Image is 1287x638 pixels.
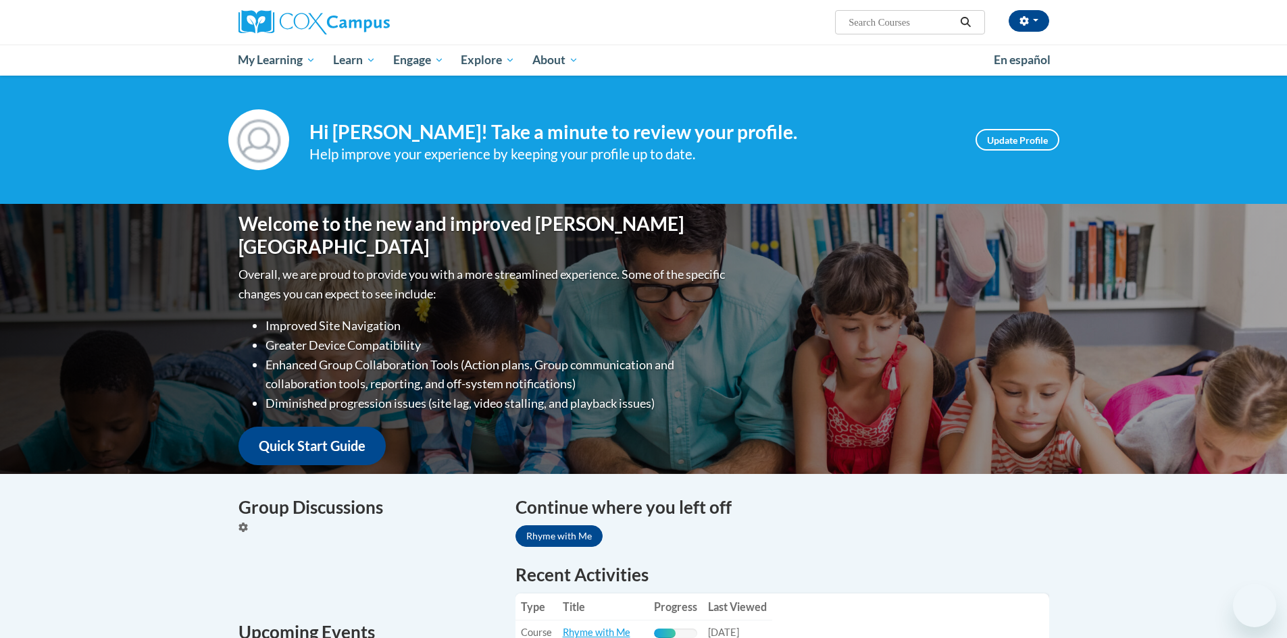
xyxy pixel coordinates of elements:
li: Improved Site Navigation [266,316,728,336]
button: Account Settings [1009,10,1049,32]
h1: Recent Activities [515,562,1049,587]
th: Progress [649,593,703,620]
span: About [532,52,578,68]
div: Help improve your experience by keeping your profile up to date. [309,143,955,165]
span: Engage [393,52,444,68]
div: Progress, % [654,629,676,638]
a: Update Profile [976,129,1059,151]
a: Explore [452,45,524,76]
th: Last Viewed [703,593,772,620]
div: Main menu [218,45,1069,76]
a: Rhyme with Me [515,525,603,547]
a: Cox Campus [238,10,495,34]
p: Overall, we are proud to provide you with a more streamlined experience. Some of the specific cha... [238,265,728,304]
iframe: Button to launch messaging window [1233,584,1276,627]
a: Engage [384,45,453,76]
a: My Learning [230,45,325,76]
input: Search Courses [847,14,955,30]
li: Diminished progression issues (site lag, video stalling, and playback issues) [266,394,728,413]
a: Quick Start Guide [238,427,386,465]
img: Profile Image [228,109,289,170]
span: Course [521,627,552,638]
a: Learn [324,45,384,76]
span: Explore [461,52,515,68]
button: Search [955,14,976,30]
img: Cox Campus [238,10,390,34]
h4: Group Discussions [238,494,495,521]
a: Rhyme with Me [563,627,630,638]
span: My Learning [238,52,316,68]
li: Enhanced Group Collaboration Tools (Action plans, Group communication and collaboration tools, re... [266,355,728,394]
span: [DATE] [708,627,739,638]
h4: Continue where you left off [515,494,1049,521]
a: About [524,45,587,76]
th: Type [515,593,557,620]
span: Learn [333,52,376,68]
li: Greater Device Compatibility [266,336,728,355]
a: En español [985,46,1059,74]
th: Title [557,593,649,620]
span: En español [994,53,1051,67]
h1: Welcome to the new and improved [PERSON_NAME][GEOGRAPHIC_DATA] [238,213,728,258]
h4: Hi [PERSON_NAME]! Take a minute to review your profile. [309,121,955,144]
